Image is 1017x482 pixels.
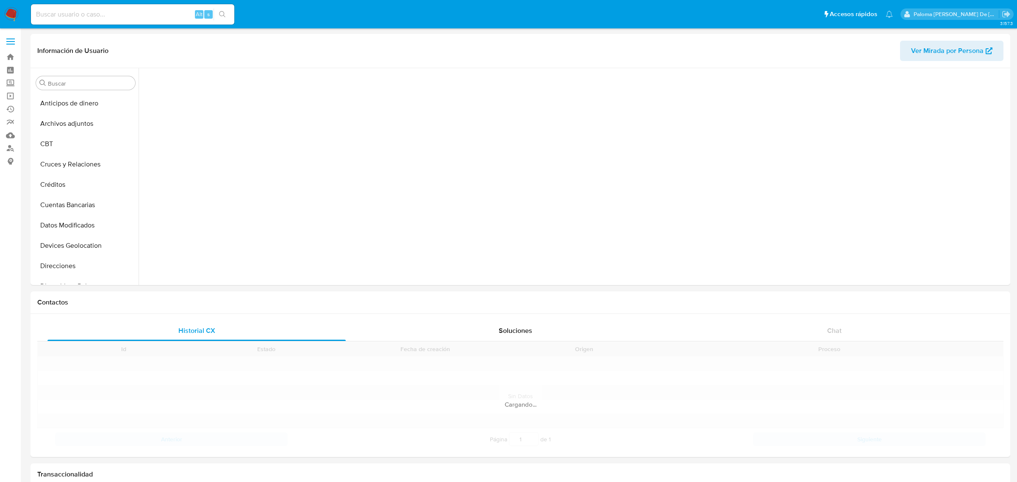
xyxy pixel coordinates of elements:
[39,80,46,86] button: Buscar
[207,10,210,18] span: s
[214,8,231,20] button: search-icon
[33,195,139,215] button: Cuentas Bancarias
[33,93,139,114] button: Anticipos de dinero
[900,41,1003,61] button: Ver Mirada por Persona
[911,41,984,61] span: Ver Mirada por Persona
[830,10,877,19] span: Accesos rápidos
[37,47,108,55] h1: Información de Usuario
[37,298,1003,307] h1: Contactos
[914,10,999,18] p: paloma.falcondesoto@mercadolibre.cl
[33,256,139,276] button: Direcciones
[31,9,234,20] input: Buscar usuario o caso...
[827,326,842,335] span: Chat
[196,10,203,18] span: Alt
[33,276,139,296] button: Dispositivos Point
[37,470,1003,479] h1: Transaccionalidad
[886,11,893,18] a: Notificaciones
[1002,10,1011,19] a: Salir
[33,154,139,175] button: Cruces y Relaciones
[37,400,1003,409] div: Cargando...
[499,326,532,335] span: Soluciones
[178,326,215,335] span: Historial CX
[33,134,139,154] button: CBT
[33,215,139,235] button: Datos Modificados
[33,114,139,134] button: Archivos adjuntos
[33,235,139,256] button: Devices Geolocation
[48,80,132,87] input: Buscar
[33,175,139,195] button: Créditos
